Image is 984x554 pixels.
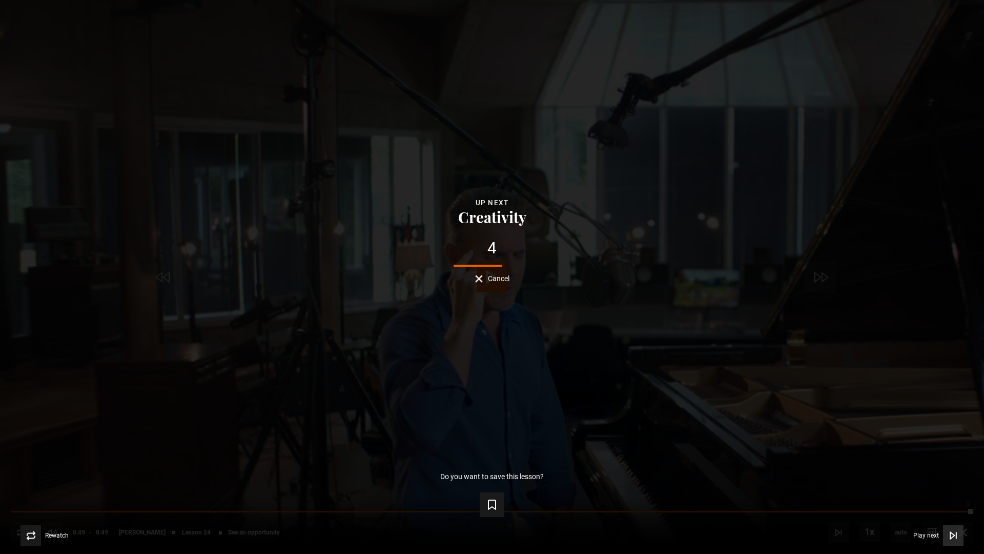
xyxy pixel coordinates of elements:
[16,240,968,256] div: 4
[475,275,509,283] button: Cancel
[45,532,69,539] span: Rewatch
[913,532,939,539] span: Play next
[913,525,963,546] button: Play next
[20,525,69,546] button: Rewatch
[440,473,544,480] p: Do you want to save this lesson?
[16,197,968,209] div: Up next
[455,209,529,225] button: Creativity
[488,275,509,282] span: Cancel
